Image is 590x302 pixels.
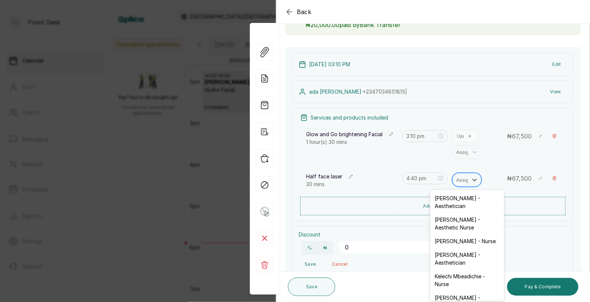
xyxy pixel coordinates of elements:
span: close-circle [438,176,443,181]
div: Kelechi Mbeadichie - Nurse [430,269,504,291]
button: % [302,241,318,255]
p: ₦ [507,132,532,141]
span: close-circle [438,134,443,139]
span: +234 7034651815 | [363,88,407,95]
p: 30 mins [306,181,398,188]
span: 67,500 [512,132,532,140]
div: [PERSON_NAME] - Aesthetician [430,191,504,213]
p: Glow and Go brightening Facial [306,131,383,138]
input: Select time [407,132,437,140]
button: Add new [300,197,566,215]
p: ₦ [507,174,532,183]
p: ₦20,000.00 paid by Bank Transfer [305,20,575,29]
button: Back [285,7,312,16]
button: Edit [547,58,567,71]
div: [PERSON_NAME] - Aesthetician [430,248,504,269]
p: Discount [299,231,442,238]
button: Pay & Complete [507,278,579,296]
input: Select time [407,174,437,182]
button: Save [299,258,322,271]
p: [DATE] 03:10 PM [309,61,350,68]
p: Half face laser [306,173,342,180]
div: [PERSON_NAME] - Nurse [430,234,504,248]
button: Save [288,278,335,296]
button: View [545,85,567,98]
button: Cancel [326,258,353,271]
span: Back [297,7,312,16]
p: Uju [457,133,464,139]
p: Services and products included [311,114,388,121]
p: 1 hour(s) 30 mins [306,138,398,146]
p: ada [PERSON_NAME] · [309,88,407,95]
button: ₦ [318,241,333,255]
span: 67,500 [512,175,532,182]
div: [PERSON_NAME] - Aesthetic Nurse [430,213,504,234]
